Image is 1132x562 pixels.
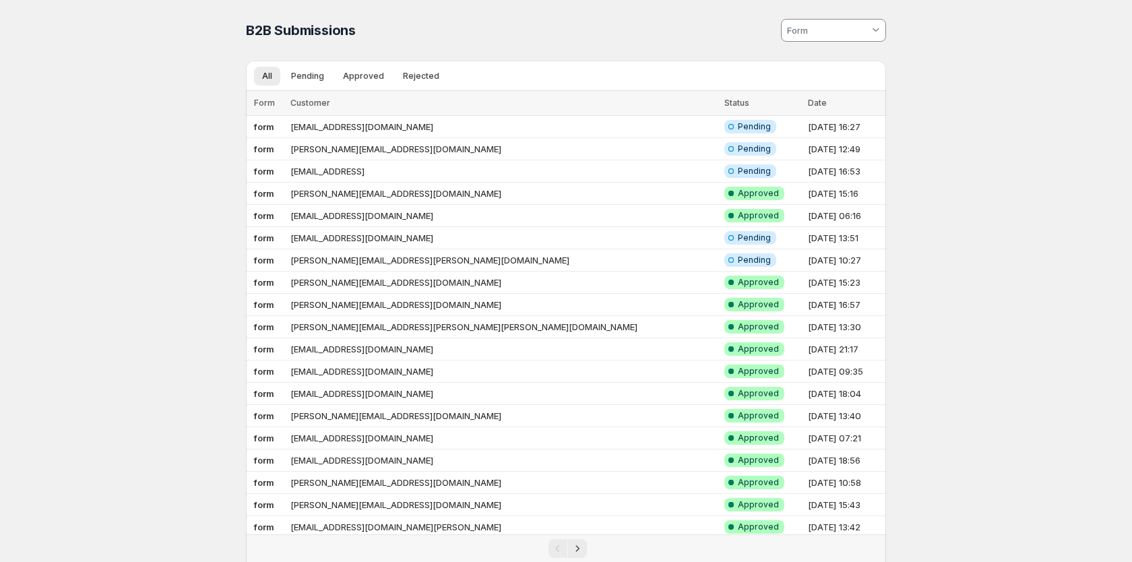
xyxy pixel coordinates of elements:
td: [DATE] 15:16 [804,183,886,205]
td: [PERSON_NAME][EMAIL_ADDRESS][DOMAIN_NAME] [286,272,720,294]
td: [EMAIL_ADDRESS][DOMAIN_NAME] [286,383,720,405]
td: [EMAIL_ADDRESS][DOMAIN_NAME] [286,427,720,449]
td: [DATE] 10:27 [804,249,886,272]
td: [EMAIL_ADDRESS][DOMAIN_NAME] [286,227,720,249]
span: Approved [738,433,779,443]
td: [PERSON_NAME][EMAIL_ADDRESS][PERSON_NAME][PERSON_NAME][DOMAIN_NAME] [286,316,720,338]
td: [EMAIL_ADDRESS][DOMAIN_NAME] [286,205,720,227]
td: [DATE] 06:16 [804,205,886,227]
span: Approved [738,210,779,221]
span: All [262,71,272,82]
td: [EMAIL_ADDRESS][DOMAIN_NAME] [286,361,720,383]
span: Pending [291,71,324,82]
b: form [254,477,274,488]
td: [DATE] 13:30 [804,316,886,338]
b: form [254,388,274,399]
span: Approved [738,410,779,421]
b: form [254,344,274,354]
td: [DATE] 18:56 [804,449,886,472]
span: Pending [738,144,771,154]
td: [DATE] 16:27 [804,116,886,138]
b: form [254,410,274,421]
b: form [254,121,274,132]
td: [DATE] 16:57 [804,294,886,316]
td: [DATE] 07:21 [804,427,886,449]
b: form [254,144,274,154]
td: [EMAIL_ADDRESS][DOMAIN_NAME] [286,116,720,138]
span: Approved [738,188,779,199]
span: Approved [738,522,779,532]
span: Approved [738,499,779,510]
input: Form [785,20,869,41]
span: Approved [738,388,779,399]
td: [DATE] 10:58 [804,472,886,494]
td: [DATE] 09:35 [804,361,886,383]
span: Pending [738,121,771,132]
span: Pending [738,232,771,243]
td: [DATE] 15:23 [804,272,886,294]
b: form [254,188,274,199]
span: Approved [738,321,779,332]
td: [DATE] 18:04 [804,383,886,405]
span: Customer [290,98,330,108]
td: [DATE] 15:43 [804,494,886,516]
td: [DATE] 12:49 [804,138,886,160]
b: form [254,232,274,243]
b: form [254,299,274,310]
nav: Pagination [246,534,886,562]
td: [EMAIL_ADDRESS][DOMAIN_NAME] [286,449,720,472]
td: [PERSON_NAME][EMAIL_ADDRESS][DOMAIN_NAME] [286,472,720,494]
td: [DATE] 13:40 [804,405,886,427]
td: [EMAIL_ADDRESS][DOMAIN_NAME][PERSON_NAME] [286,516,720,538]
span: Approved [343,71,384,82]
td: [DATE] 21:17 [804,338,886,361]
b: form [254,255,274,266]
span: Pending [738,166,771,177]
span: Approved [738,477,779,488]
span: Date [808,98,827,108]
span: Form [254,98,275,108]
b: form [254,366,274,377]
b: form [254,321,274,332]
td: [EMAIL_ADDRESS][DOMAIN_NAME] [286,338,720,361]
b: form [254,455,274,466]
b: form [254,499,274,510]
b: form [254,210,274,221]
td: [DATE] 16:53 [804,160,886,183]
b: form [254,522,274,532]
td: [PERSON_NAME][EMAIL_ADDRESS][PERSON_NAME][DOMAIN_NAME] [286,249,720,272]
button: Next [568,539,587,558]
span: Approved [738,299,779,310]
span: Approved [738,366,779,377]
b: form [254,166,274,177]
span: Approved [738,277,779,288]
span: Status [724,98,749,108]
span: Approved [738,344,779,354]
td: [EMAIL_ADDRESS] [286,160,720,183]
td: [PERSON_NAME][EMAIL_ADDRESS][DOMAIN_NAME] [286,405,720,427]
b: form [254,277,274,288]
td: [PERSON_NAME][EMAIL_ADDRESS][DOMAIN_NAME] [286,494,720,516]
td: [DATE] 13:42 [804,516,886,538]
span: Approved [738,455,779,466]
td: [PERSON_NAME][EMAIL_ADDRESS][DOMAIN_NAME] [286,138,720,160]
span: Rejected [403,71,439,82]
b: form [254,433,274,443]
td: [PERSON_NAME][EMAIL_ADDRESS][DOMAIN_NAME] [286,294,720,316]
span: B2B Submissions [246,22,356,38]
td: [PERSON_NAME][EMAIL_ADDRESS][DOMAIN_NAME] [286,183,720,205]
td: [DATE] 13:51 [804,227,886,249]
span: Pending [738,255,771,266]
